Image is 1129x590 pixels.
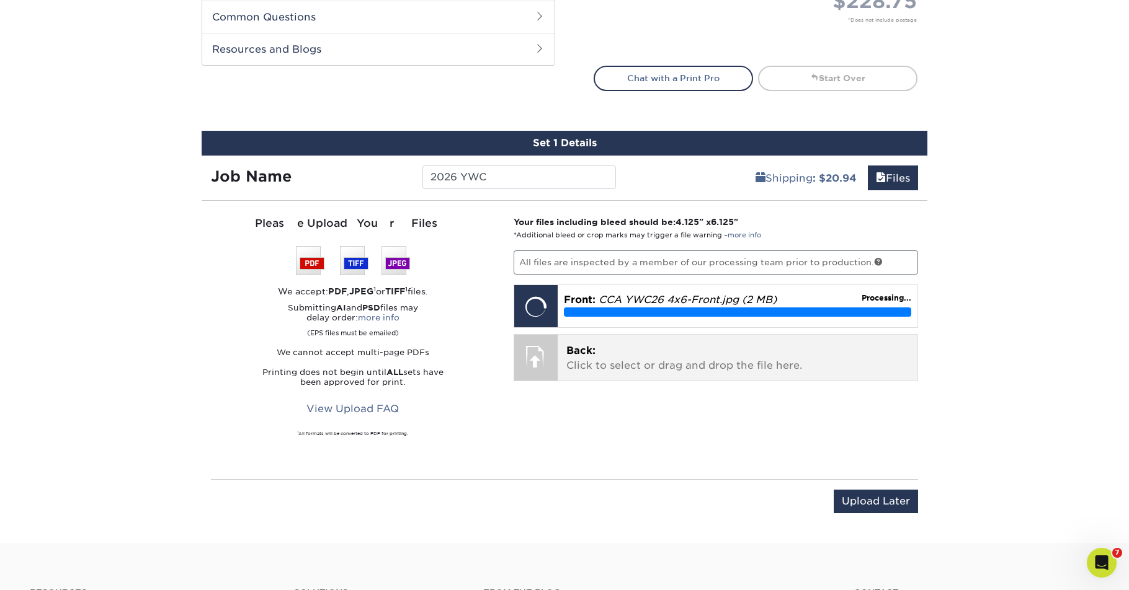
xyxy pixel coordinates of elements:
strong: AI [336,303,346,312]
input: Enter a job name [422,165,615,189]
div: We accept: , or files. [211,285,495,297]
h2: Common Questions [202,1,555,33]
strong: Your files including bleed should be: " x " [514,217,738,227]
p: Printing does not begin until sets have been approved for print. [211,368,495,387]
span: Front: [564,294,596,306]
span: 6.125 [711,217,734,227]
p: Submitting and files may delay order: [211,303,495,338]
b: : $20.94 [813,172,857,184]
a: Start Over [758,66,917,90]
sup: 1 [297,430,298,434]
span: shipping [756,172,765,184]
h2: Resources and Blogs [202,33,555,65]
small: (EPS files must be emailed) [307,323,399,338]
span: 4.125 [676,217,699,227]
span: files [876,172,886,184]
span: 7 [1112,548,1122,558]
div: Set 1 Details [202,131,927,156]
a: more info [728,231,761,239]
div: Please Upload Your Files [211,216,495,232]
a: Shipping: $20.94 [747,165,865,190]
em: CCA YWC26 4x6-Front.jpg (2 MB) [599,294,777,306]
iframe: Intercom live chat [1087,548,1117,578]
strong: PDF [328,286,347,296]
a: more info [358,313,399,322]
input: Upload Later [834,490,918,513]
img: We accept: PSD, TIFF, or JPEG (JPG) [296,246,410,275]
p: We cannot accept multi-page PDFs [211,348,495,358]
strong: TIFF [385,286,405,296]
div: All formats will be converted to PDF for printing. [211,431,495,437]
span: Back: [566,345,596,356]
strong: JPEG [349,286,373,296]
a: View Upload FAQ [298,397,407,421]
a: Files [868,165,918,190]
sup: 1 [405,285,408,293]
strong: Job Name [211,167,292,185]
p: Click to select or drag and drop the file here. [566,343,909,373]
sup: 1 [373,285,376,293]
strong: PSD [362,303,380,312]
a: Chat with a Print Pro [594,66,753,90]
small: *Additional bleed or crop marks may trigger a file warning – [514,231,761,239]
strong: ALL [386,368,403,377]
p: All files are inspected by a member of our processing team prior to production. [514,250,919,274]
